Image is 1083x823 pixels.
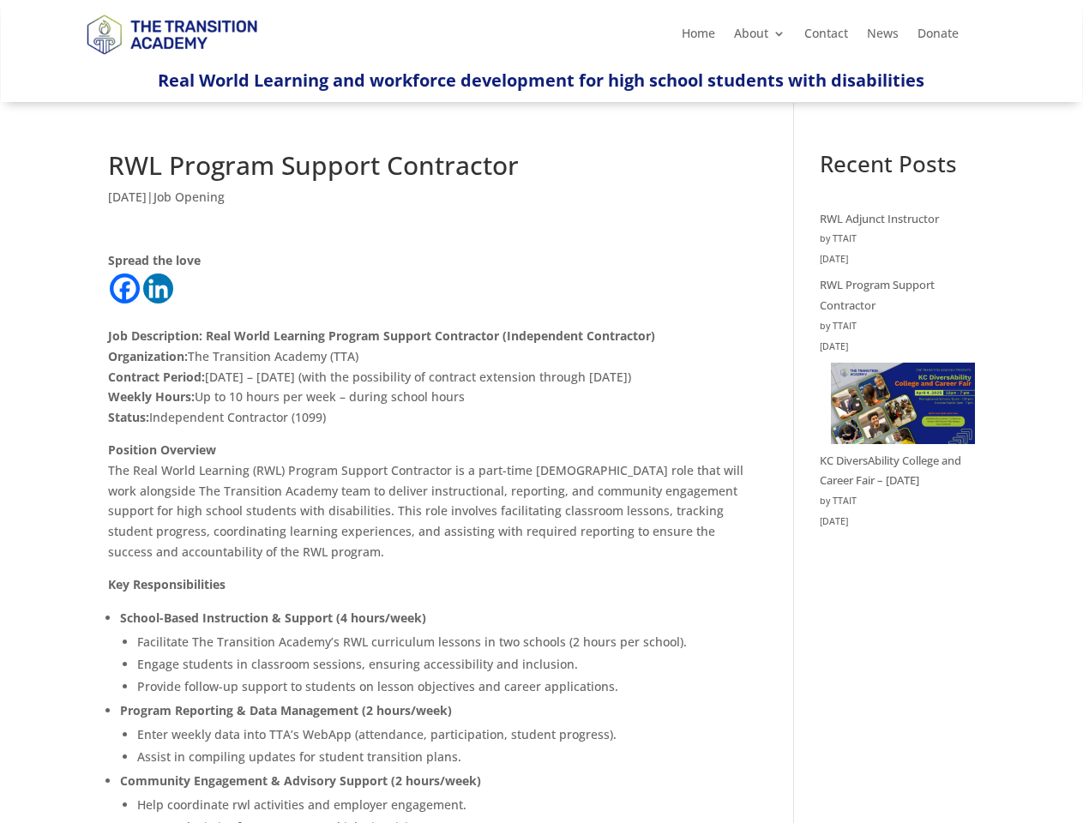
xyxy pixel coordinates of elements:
div: Spread the love [108,250,746,271]
a: Job Opening [153,189,225,205]
strong: Position Overview [108,442,216,458]
a: Home [682,27,715,46]
p: The Transition Academy (TTA) [DATE] – [DATE] (with the possibility of contract extension through ... [108,305,746,440]
div: by TTAIT [820,229,975,249]
strong: Weekly Hours: [108,388,195,405]
strong: Status: [108,409,149,425]
strong: School-Based Instruction & Support (4 hours/week) [120,610,426,626]
a: Logo-Noticias [79,51,264,68]
strong: Key Responsibilities [108,576,226,592]
a: News [867,27,899,46]
strong: Program Reporting & Data Management (2 hours/week) [120,702,452,718]
a: About [734,27,785,46]
a: RWL Adjunct Instructor [820,211,939,226]
a: KC DiversAbility College and Career Fair – [DATE] [820,453,961,489]
li: Help coordinate rwl activities and employer engagement. [137,794,746,816]
p: | [108,187,746,220]
span: [DATE] [108,189,147,205]
time: [DATE] [820,337,975,357]
p: The Real World Learning (RWL) Program Support Contractor is a part-time [DEMOGRAPHIC_DATA] role t... [108,440,746,574]
h1: RWL Program Support Contractor [108,153,746,187]
strong: Contract Period: [108,369,205,385]
a: Contact [804,27,848,46]
li: Enter weekly data into TTA’s WebApp (attendance, participation, student progress). [137,724,746,746]
a: Donate [918,27,959,46]
a: RWL Program Support Contractor [820,277,935,313]
time: [DATE] [820,512,975,532]
img: TTA Brand_TTA Primary Logo_Horizontal_Light BG [79,3,264,64]
strong: Community Engagement & Advisory Support (2 hours/week) [120,772,481,789]
li: Assist in compiling updates for student transition plans. [137,746,746,768]
a: Facebook [110,273,140,303]
div: by TTAIT [820,491,975,512]
div: by TTAIT [820,316,975,337]
li: Provide follow-up support to students on lesson objectives and career applications. [137,676,746,698]
li: Facilitate The Transition Academy’s RWL curriculum lessons in two schools (2 hours per school). [137,631,746,653]
li: Engage students in classroom sessions, ensuring accessibility and inclusion. [137,653,746,676]
h2: Recent Posts [820,153,975,183]
span: Real World Learning and workforce development for high school students with disabilities [158,69,924,92]
a: Linkedin [143,273,173,303]
strong: Job Description: Real World Learning Program Support Contractor (Independent Contractor) Organiza... [108,327,655,364]
time: [DATE] [820,249,975,270]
